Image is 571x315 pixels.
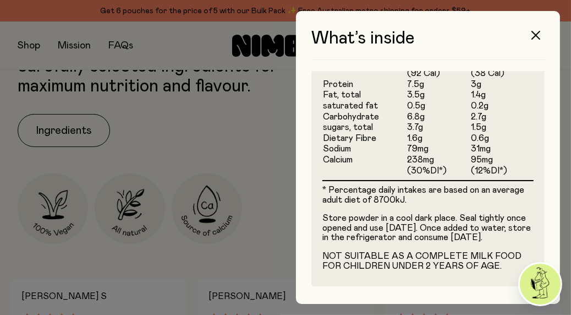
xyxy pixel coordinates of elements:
span: sugars, total [323,123,373,132]
td: 95mg [470,155,534,166]
td: 1.4g [470,90,534,101]
td: 6.8g [407,112,470,123]
span: Protein [323,80,353,89]
p: * Percentage daily intakes are based on an average adult diet of 8700kJ. [322,186,534,205]
span: Calcium [323,155,353,164]
td: (92 Cal) [407,68,470,79]
td: 238mg [407,155,470,166]
td: (12%DI*) [470,166,534,181]
td: 0.6g [470,133,534,144]
img: agent [520,264,561,305]
td: 1.6g [407,133,470,144]
td: 0.2g [470,101,534,112]
td: 3g [470,79,534,90]
td: (38 Cal) [470,68,534,79]
td: 7.5g [407,79,470,90]
td: 1.5g [470,122,534,133]
p: Store powder in a cool dark place. Seal tightly once opened and use [DATE]. Once added to water, ... [322,214,534,243]
td: (30%DI*) [407,166,470,181]
h3: What’s inside [311,29,545,60]
td: 3.5g [407,90,470,101]
span: Fat, total [323,90,361,99]
td: 79mg [407,144,470,155]
span: Carbohydrate [323,112,379,121]
p: NOT SUITABLE AS A COMPLETE MILK FOOD FOR CHILDREN UNDER 2 YEARS OF AGE. [322,252,534,271]
span: Sodium [323,144,351,153]
td: 2.7g [470,112,534,123]
td: 3.7g [407,122,470,133]
span: saturated fat [323,101,378,110]
td: 31mg [470,144,534,155]
span: Dietary Fibre [323,134,376,143]
td: 0.5g [407,101,470,112]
